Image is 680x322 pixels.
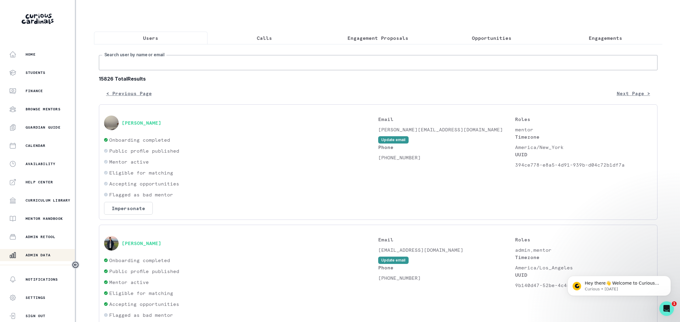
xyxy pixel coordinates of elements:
button: Toggle sidebar [71,261,79,269]
p: Engagement Proposals [347,34,408,42]
p: Admin Data [26,253,51,258]
p: America/Los_Angeles [515,264,652,271]
p: Mentor active [109,158,149,165]
span: 1 [672,301,677,306]
iframe: Intercom notifications message [558,263,680,306]
p: Users [143,34,158,42]
p: Help Center [26,180,53,185]
p: Opportunities [472,34,511,42]
p: 394ce778-e8a5-4d91-939b-d04c72b1df7a [515,161,652,168]
p: Email [378,236,515,243]
img: Curious Cardinals Logo [22,14,54,24]
p: Email [378,116,515,123]
p: Roles [515,236,652,243]
button: Update email [378,136,409,144]
p: Browse Mentors [26,107,61,112]
p: Calendar [26,143,46,148]
button: Impersonate [104,202,153,215]
p: Accepting opportunities [109,300,179,308]
p: Settings [26,295,46,300]
p: Flagged as bad mentor [109,311,173,319]
p: Curriculum Library [26,198,71,203]
p: Onboarding completed [109,136,170,144]
p: admin,mentor [515,246,652,254]
p: America/New_York [515,144,652,151]
b: 15826 Total Results [99,75,657,82]
p: Accepting opportunities [109,180,179,187]
p: Public profile published [109,147,179,154]
p: [PHONE_NUMBER] [378,274,515,282]
p: [PERSON_NAME][EMAIL_ADDRESS][DOMAIN_NAME] [378,126,515,133]
p: Roles [515,116,652,123]
p: [PHONE_NUMBER] [378,154,515,161]
p: 9b140d47-52be-4c48-95bf-cbefecaa6a63 [515,282,652,289]
p: Mentor Handbook [26,216,63,221]
p: Sign Out [26,313,46,318]
p: Engagements [589,34,622,42]
p: Public profile published [109,268,179,275]
p: Availability [26,161,55,166]
p: mentor [515,126,652,133]
button: Update email [378,257,409,264]
p: Guardian Guide [26,125,61,130]
p: Phone [378,264,515,271]
p: Calls [257,34,272,42]
button: < Previous Page [99,87,159,99]
p: [EMAIL_ADDRESS][DOMAIN_NAME] [378,246,515,254]
p: Timezone [515,254,652,261]
button: [PERSON_NAME] [122,120,161,126]
p: Finance [26,88,43,93]
p: Mentor active [109,279,149,286]
button: Next Page > [609,87,657,99]
p: UUID [515,151,652,158]
p: Home [26,52,36,57]
button: [PERSON_NAME] [122,240,161,246]
p: Flagged as bad mentor [109,191,173,198]
p: Eligible for matching [109,169,173,176]
iframe: Intercom live chat [659,301,674,316]
p: Eligible for matching [109,289,173,297]
p: Students [26,70,46,75]
p: Timezone [515,133,652,140]
p: Onboarding completed [109,257,170,264]
p: UUID [515,271,652,279]
p: Phone [378,144,515,151]
p: Notifications [26,277,58,282]
p: Admin Retool [26,234,55,239]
